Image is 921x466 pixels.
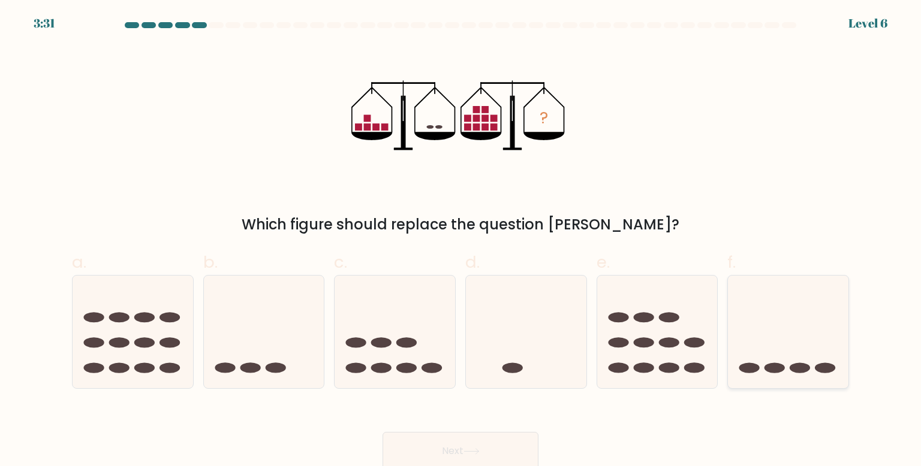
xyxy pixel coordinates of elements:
[540,106,548,129] tspan: ?
[79,214,842,235] div: Which figure should replace the question [PERSON_NAME]?
[727,250,736,274] span: f.
[203,250,218,274] span: b.
[72,250,86,274] span: a.
[465,250,480,274] span: d.
[334,250,347,274] span: c.
[34,14,55,32] div: 3:31
[848,14,887,32] div: Level 6
[597,250,610,274] span: e.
